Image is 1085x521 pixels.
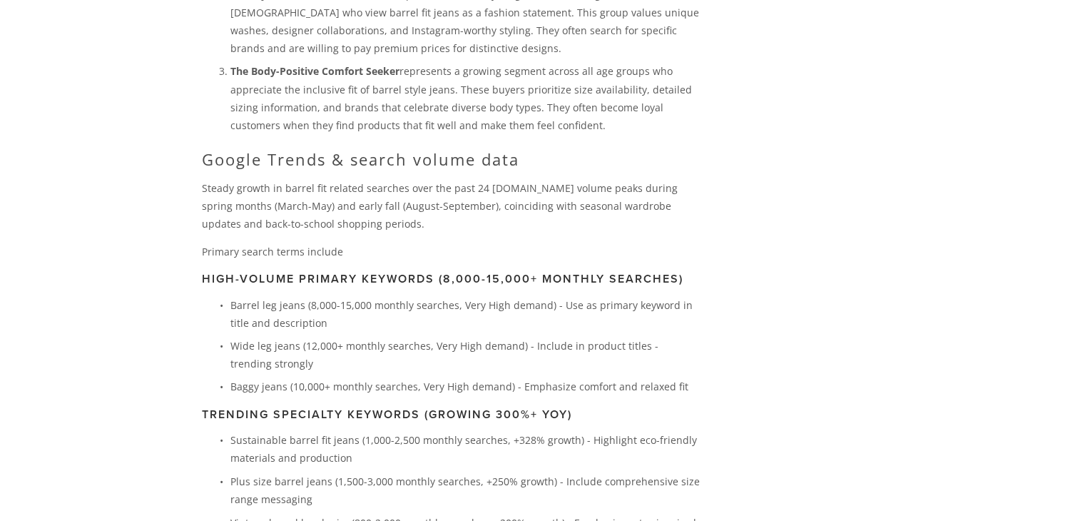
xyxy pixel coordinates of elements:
[230,472,702,507] p: Plus size barrel jeans (1,500-3,000 monthly searches, +250% growth) - Include comprehensive size ...
[230,64,399,78] strong: The Body-Positive Comfort Seeker
[230,296,702,332] p: Barrel leg jeans (8,000-15,000 monthly searches, Very High demand) - Use as primary keyword in ti...
[202,150,702,168] h2: Google Trends & search volume data
[202,243,702,260] p: Primary search terms include
[202,408,702,421] h3: Trending Specialty Keywords (Growing 300%+ YoY)
[202,179,702,233] p: Steady growth in barrel fit related searches over the past 24 [DOMAIN_NAME] volume peaks during s...
[202,272,702,285] h3: High-Volume Primary Keywords (8,000-15,000+ monthly searches)
[230,62,702,134] p: represents a growing segment across all age groups who appreciate the inclusive fit of barrel sty...
[230,431,702,467] p: Sustainable barrel fit jeans (1,000-2,500 monthly searches, +328% growth) - Highlight eco-friendl...
[230,378,702,395] p: Baggy jeans (10,000+ monthly searches, Very High demand) - Emphasize comfort and relaxed fit
[230,337,702,373] p: Wide leg jeans (12,000+ monthly searches, Very High demand) - Include in product titles - trendin...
